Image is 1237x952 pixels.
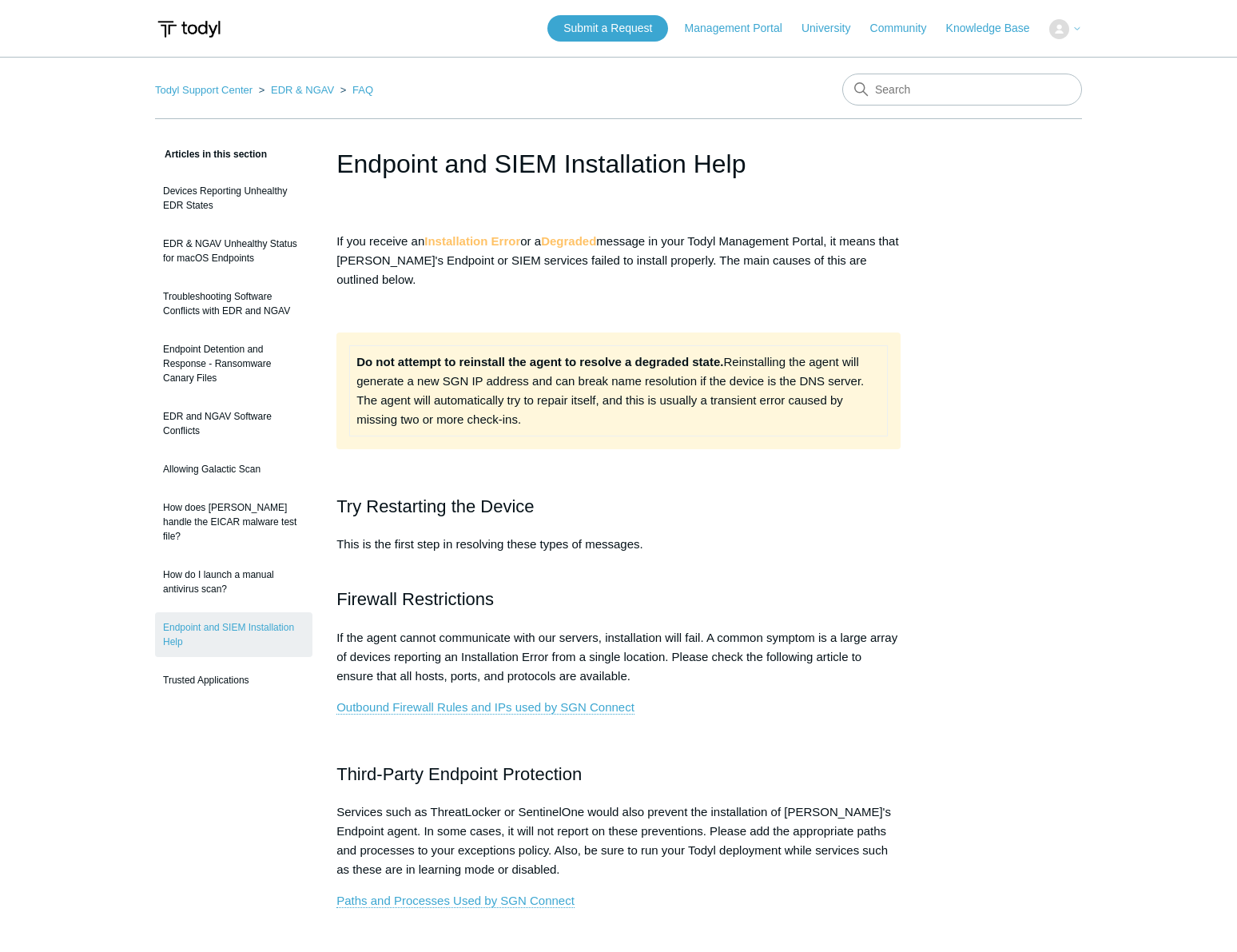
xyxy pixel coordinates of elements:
strong: Degraded [541,234,596,248]
a: Todyl Support Center [155,84,253,96]
p: Services such as ThreatLocker or SentinelOne would also prevent the installation of [PERSON_NAME]... [336,803,901,879]
a: Endpoint Detention and Response - Ransomware Canary Files [155,334,312,393]
a: Paths and Processes Used by SGN Connect [336,894,575,908]
span: Articles in this section [155,149,267,160]
a: EDR & NGAV Unhealthy Status for macOS Endpoints [155,229,312,273]
a: Trusted Applications [155,665,312,695]
strong: Installation Error [424,234,520,248]
input: Search [842,74,1082,106]
p: If the agent cannot communicate with our servers, installation will fail. A common symptom is a l... [336,628,901,686]
li: EDR & NGAV [256,84,337,96]
a: Outbound Firewall Rules and IPs used by SGN Connect [336,700,634,715]
a: FAQ [352,84,373,96]
a: EDR & NGAV [271,84,334,96]
h1: Endpoint and SIEM Installation Help [336,145,901,183]
li: Todyl Support Center [155,84,256,96]
h2: Try Restarting the Device [336,492,901,520]
a: Submit a Request [547,15,668,42]
h2: Firewall Restrictions [336,585,901,613]
strong: Do not attempt to reinstall the agent to resolve a degraded state. [356,355,723,368]
li: FAQ [337,84,373,96]
h2: Third-Party Endpoint Protection [336,760,901,788]
img: Todyl Support Center Help Center home page [155,14,223,44]
td: Reinstalling the agent will generate a new SGN IP address and can break name resolution if the de... [350,346,888,436]
a: How do I launch a manual antivirus scan? [155,560,312,604]
a: Endpoint and SIEM Installation Help [155,612,312,657]
p: This is the first step in resolving these types of messages. [336,535,901,573]
a: Allowing Galactic Scan [155,454,312,484]
a: Management Portal [685,20,798,37]
a: Troubleshooting Software Conflicts with EDR and NGAV [155,281,312,326]
p: If you receive an or a message in your Todyl Management Portal, it means that [PERSON_NAME]'s End... [336,232,901,289]
a: How does [PERSON_NAME] handle the EICAR malware test file? [155,492,312,552]
a: Knowledge Base [946,20,1046,37]
a: University [801,20,866,37]
a: Community [870,20,943,37]
a: EDR and NGAV Software Conflicts [155,401,312,446]
a: Devices Reporting Unhealthy EDR States [155,176,312,221]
